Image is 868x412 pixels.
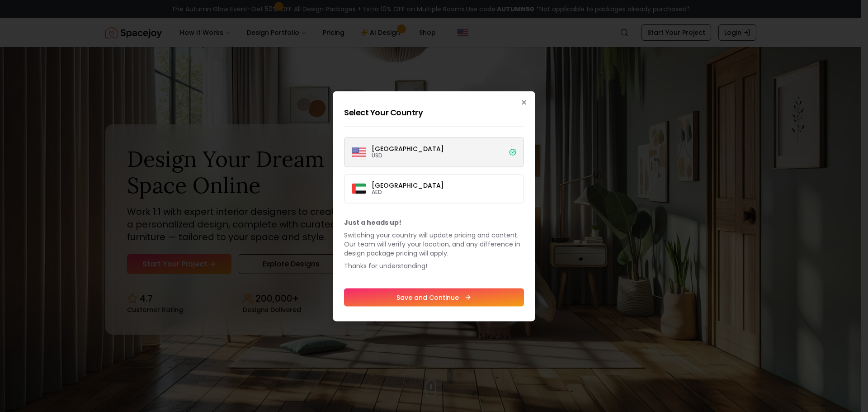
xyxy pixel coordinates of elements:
[344,218,401,227] b: Just a heads up!
[372,188,444,195] p: AED
[372,145,444,152] p: [GEOGRAPHIC_DATA]
[344,230,524,257] p: Switching your country will update pricing and content. Our team will verify your location, and a...
[344,288,524,306] button: Save and Continue
[344,261,524,270] p: Thanks for understanding!
[372,182,444,188] p: [GEOGRAPHIC_DATA]
[352,145,366,159] img: United States
[372,152,444,159] p: USD
[352,184,366,194] img: Dubai
[344,106,524,118] h2: Select Your Country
